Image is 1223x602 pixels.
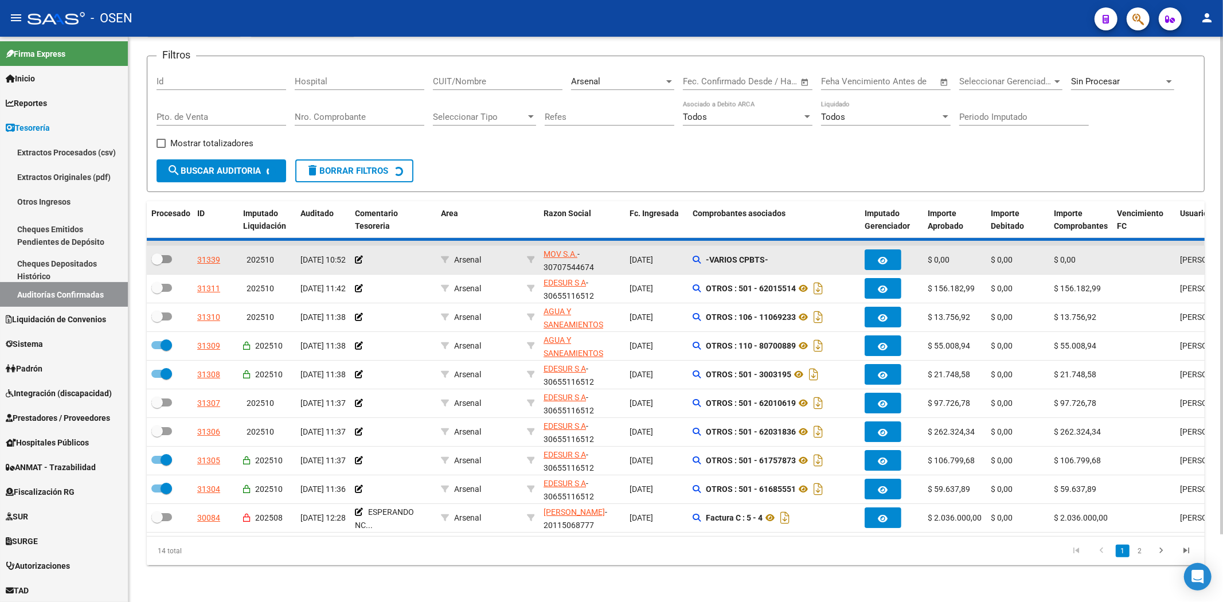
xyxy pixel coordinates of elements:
[706,484,796,494] strong: OTROS : 501 - 61685551
[544,450,586,459] span: EDESUR S A
[544,393,586,402] span: EDESUR S A
[928,484,970,494] span: $ 59.637,89
[811,394,826,412] i: Descargar documento
[1117,209,1163,231] span: Vencimiento FC
[91,6,132,31] span: - OSEN
[865,209,910,231] span: Imputado Gerenciador
[6,584,29,597] span: TAD
[806,365,821,384] i: Descargar documento
[706,427,796,436] strong: OTROS : 501 - 62031836
[454,427,481,436] span: Arsenal
[928,427,975,436] span: $ 262.324,34
[306,166,388,176] span: Borrar Filtros
[436,201,522,239] datatable-header-cell: Area
[6,313,106,326] span: Liquidación de Convenios
[928,255,950,264] span: $ 0,00
[799,76,812,89] button: Open calendar
[6,535,38,548] span: SURGE
[300,484,346,494] span: [DATE] 11:36
[544,334,620,358] div: - 30709565075
[454,312,481,322] span: Arsenal
[706,284,796,293] strong: OTROS : 501 - 62015514
[1054,427,1101,436] span: $ 262.324,34
[544,248,620,272] div: - 30707544674
[811,337,826,355] i: Descargar documento
[300,427,346,436] span: [DATE] 11:37
[1184,563,1212,591] div: Open Intercom Messenger
[1180,209,1208,218] span: Usuario
[350,201,436,239] datatable-header-cell: Comentario Tesoreria
[706,312,796,322] strong: OTROS : 106 - 11069233
[571,76,600,87] span: Arsenal
[255,341,283,350] span: 202510
[197,483,220,496] div: 31304
[928,513,982,522] span: $ 2.036.000,00
[197,425,220,439] div: 31306
[991,513,1013,522] span: $ 0,00
[777,509,792,527] i: Descargar documento
[239,201,296,239] datatable-header-cell: Imputado Liquidación
[1054,209,1108,231] span: Importe Comprobantes
[300,284,346,293] span: [DATE] 11:42
[1054,370,1096,379] span: $ 21.748,58
[167,163,181,177] mat-icon: search
[6,122,50,134] span: Tesorería
[296,201,350,239] datatable-header-cell: Auditado
[860,201,923,239] datatable-header-cell: Imputado Gerenciador
[991,370,1013,379] span: $ 0,00
[706,456,796,465] strong: OTROS : 501 - 61757873
[197,511,220,525] div: 30084
[991,255,1013,264] span: $ 0,00
[454,398,481,408] span: Arsenal
[1071,76,1120,87] span: Sin Procesar
[928,284,975,293] span: $ 156.182,99
[811,451,826,470] i: Descargar documento
[706,255,768,264] strong: -VARIOS CPBTS-
[306,163,319,177] mat-icon: delete
[811,279,826,298] i: Descargar documento
[544,305,620,329] div: - 30709565075
[986,201,1049,239] datatable-header-cell: Importe Debitado
[544,477,620,501] div: - 30655116512
[1200,11,1214,25] mat-icon: person
[630,312,653,322] span: [DATE]
[811,480,826,498] i: Descargar documento
[544,335,620,384] span: AGUA Y SANEAMIENTOS ARGENTINOS SOCIEDAD ANONIMA
[197,209,205,218] span: ID
[300,255,346,264] span: [DATE] 10:52
[300,341,346,350] span: [DATE] 11:38
[544,391,620,415] div: - 30655116512
[454,484,481,494] span: Arsenal
[6,387,112,400] span: Integración (discapacidad)
[544,479,586,488] span: EDESUR S A
[1054,484,1096,494] span: $ 59.637,89
[157,159,286,182] button: Buscar Auditoria
[630,284,653,293] span: [DATE]
[255,456,283,465] span: 202510
[6,486,75,498] span: Fiscalización RG
[197,368,220,381] div: 31308
[630,427,653,436] span: [DATE]
[295,159,413,182] button: Borrar Filtros
[247,427,274,436] span: 202510
[630,255,653,264] span: [DATE]
[1054,312,1096,322] span: $ 13.756,92
[441,209,458,218] span: Area
[197,339,220,353] div: 31309
[991,484,1013,494] span: $ 0,00
[197,397,220,410] div: 31307
[6,97,47,110] span: Reportes
[630,484,653,494] span: [DATE]
[151,209,190,218] span: Procesado
[6,560,70,572] span: Autorizaciones
[928,312,970,322] span: $ 13.756,92
[544,364,586,373] span: EDESUR S A
[991,341,1013,350] span: $ 0,00
[6,48,65,60] span: Firma Express
[688,201,860,239] datatable-header-cell: Comprobantes asociados
[197,253,220,267] div: 31339
[630,370,653,379] span: [DATE]
[928,209,963,231] span: Importe Aprobado
[630,513,653,522] span: [DATE]
[247,398,274,408] span: 202510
